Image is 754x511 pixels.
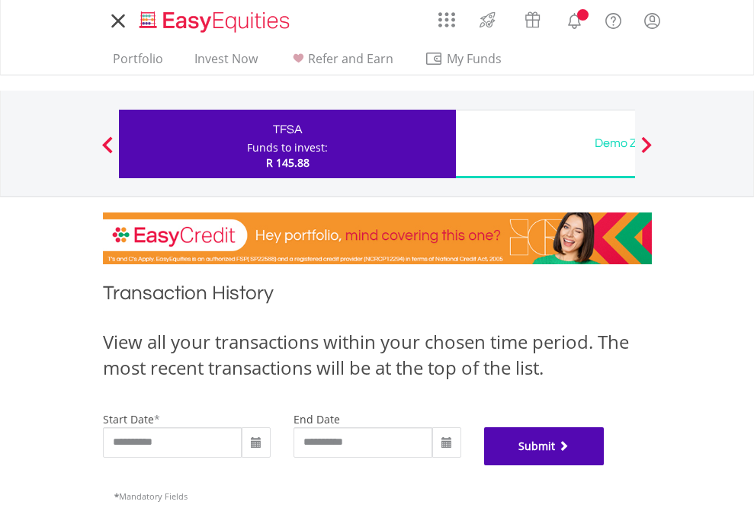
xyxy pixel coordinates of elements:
[103,279,652,314] h1: Transaction History
[510,4,555,32] a: Vouchers
[188,51,264,75] a: Invest Now
[128,119,447,140] div: TFSA
[294,412,340,426] label: end date
[114,490,188,502] span: Mandatory Fields
[308,50,393,67] span: Refer and Earn
[555,4,594,34] a: Notifications
[594,4,633,34] a: FAQ's and Support
[520,8,545,32] img: vouchers-v2.svg
[438,11,455,28] img: grid-menu-icon.svg
[103,412,154,426] label: start date
[425,49,525,69] span: My Funds
[283,51,399,75] a: Refer and Earn
[103,329,652,382] div: View all your transactions within your chosen time period. The most recent transactions will be a...
[428,4,465,28] a: AppsGrid
[92,144,123,159] button: Previous
[484,427,605,465] button: Submit
[103,212,652,264] img: EasyCredit Promotion Banner
[107,51,169,75] a: Portfolio
[633,4,672,37] a: My Profile
[133,4,296,34] a: Home page
[247,140,328,155] div: Funds to invest:
[475,8,500,32] img: thrive-v2.svg
[136,9,296,34] img: EasyEquities_Logo.png
[631,144,662,159] button: Next
[266,155,310,170] span: R 145.88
